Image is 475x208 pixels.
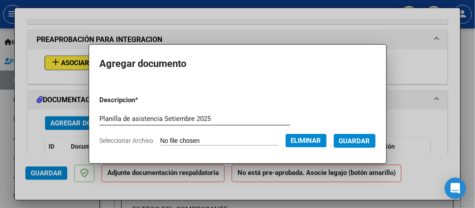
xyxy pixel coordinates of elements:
[291,137,321,145] span: Eliminar
[100,95,183,105] p: Descripcion
[339,137,370,145] span: Guardar
[445,178,466,199] div: Open Intercom Messenger
[100,55,376,72] h2: Agregar documento
[286,134,327,147] button: Eliminar
[100,137,154,144] span: Seleccionar Archivo
[334,134,376,148] button: Guardar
